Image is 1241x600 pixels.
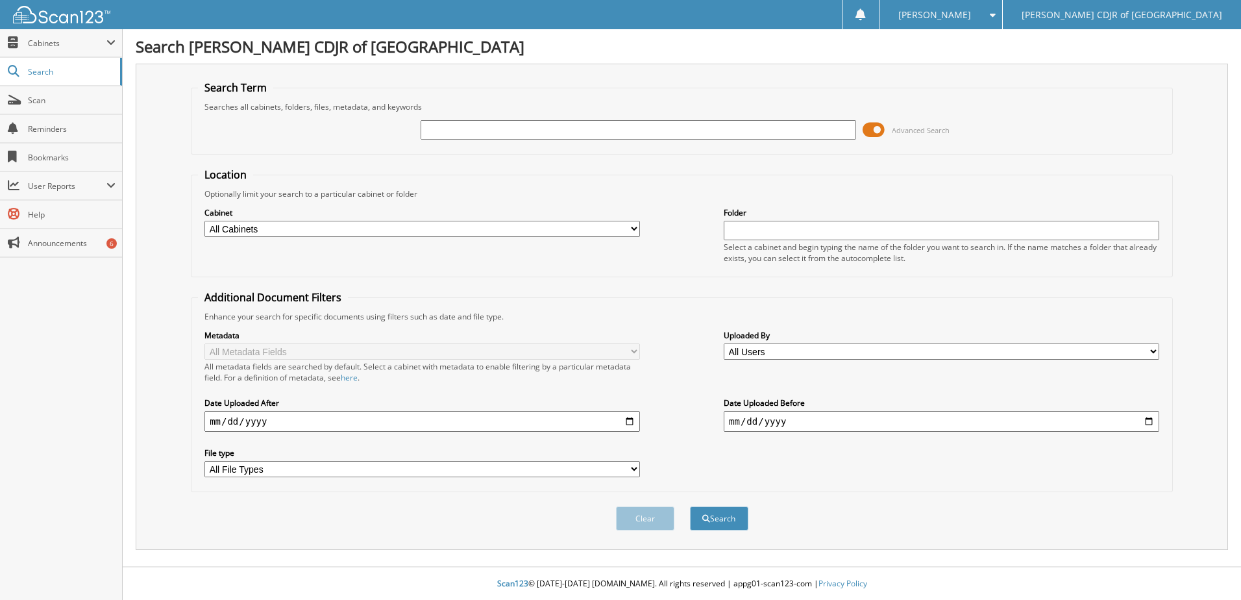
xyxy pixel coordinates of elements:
[28,238,116,249] span: Announcements
[136,36,1228,57] h1: Search [PERSON_NAME] CDJR of [GEOGRAPHIC_DATA]
[616,506,674,531] button: Clear
[198,81,273,95] legend: Search Term
[898,11,971,19] span: [PERSON_NAME]
[341,372,358,383] a: here
[28,209,116,220] span: Help
[13,6,110,23] img: scan123-logo-white.svg
[28,181,106,192] span: User Reports
[28,66,114,77] span: Search
[198,290,348,305] legend: Additional Document Filters
[28,123,116,134] span: Reminders
[204,397,640,408] label: Date Uploaded After
[204,207,640,218] label: Cabinet
[28,95,116,106] span: Scan
[106,238,117,249] div: 6
[204,330,640,341] label: Metadata
[1022,11,1222,19] span: [PERSON_NAME] CDJR of [GEOGRAPHIC_DATA]
[198,311,1166,322] div: Enhance your search for specific documents using filters such as date and file type.
[724,242,1159,264] div: Select a cabinet and begin typing the name of the folder you want to search in. If the name match...
[497,578,528,589] span: Scan123
[690,506,748,531] button: Search
[198,101,1166,112] div: Searches all cabinets, folders, files, metadata, and keywords
[204,411,640,432] input: start
[198,188,1166,199] div: Optionally limit your search to a particular cabinet or folder
[818,578,867,589] a: Privacy Policy
[28,152,116,163] span: Bookmarks
[198,168,253,182] legend: Location
[204,361,640,383] div: All metadata fields are searched by default. Select a cabinet with metadata to enable filtering b...
[724,330,1159,341] label: Uploaded By
[28,38,106,49] span: Cabinets
[892,125,950,135] span: Advanced Search
[123,568,1241,600] div: © [DATE]-[DATE] [DOMAIN_NAME]. All rights reserved | appg01-scan123-com |
[724,411,1159,432] input: end
[204,447,640,458] label: File type
[724,397,1159,408] label: Date Uploaded Before
[724,207,1159,218] label: Folder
